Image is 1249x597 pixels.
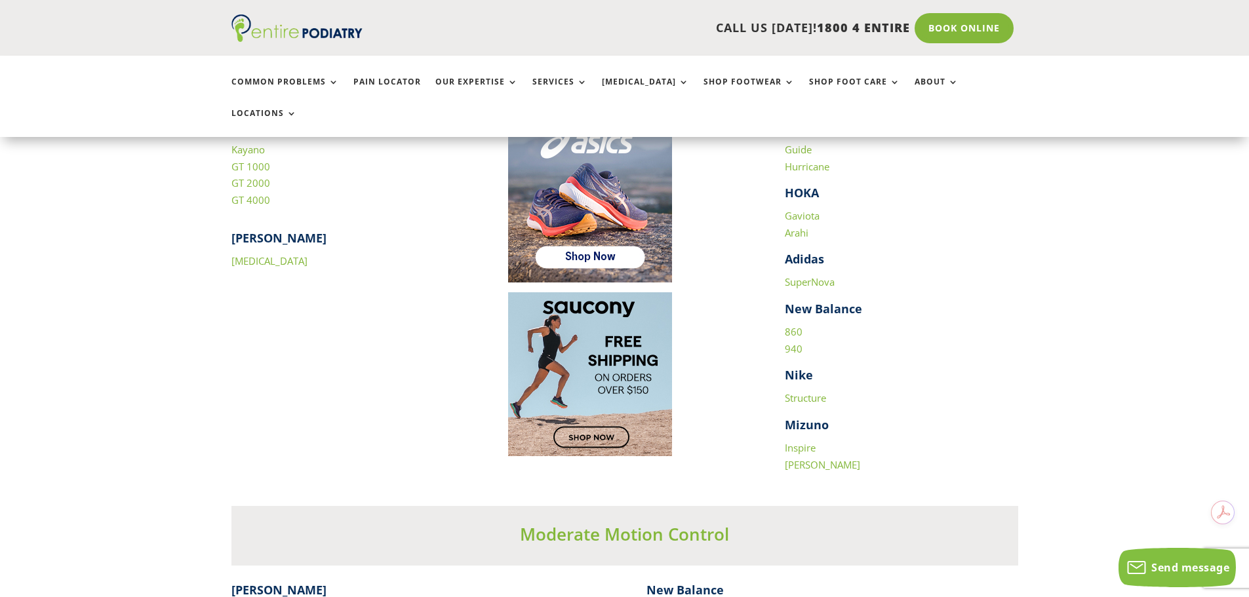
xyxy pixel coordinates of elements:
a: Common Problems [231,77,339,106]
a: Structure [785,391,826,404]
span: 1800 4 ENTIRE [817,20,910,35]
a: 940 [785,342,803,355]
a: Arahi [785,226,808,239]
strong: New Balance [785,301,862,317]
a: 860 [785,325,803,338]
a: Hurricane [785,160,829,173]
button: Send message [1119,548,1236,587]
img: logo (1) [231,14,363,42]
a: Shop Footwear [704,77,795,106]
a: SuperNova [785,275,835,288]
a: Shop Foot Care [809,77,900,106]
a: Gaviota [785,209,820,222]
strong: Adidas [785,251,824,267]
strong: HOKA [785,185,819,201]
a: [MEDICAL_DATA] [231,254,307,267]
a: Guide [785,143,812,156]
a: Our Expertise [435,77,518,106]
p: CALL US [DATE]! [413,20,910,37]
a: Book Online [915,13,1014,43]
h3: Moderate Motion Control [231,522,1018,552]
strong: [PERSON_NAME] [231,230,327,246]
a: About [915,77,959,106]
a: Services [532,77,587,106]
a: Entire Podiatry [231,31,363,45]
a: Inspire [785,441,816,454]
strong: Mizuno [785,417,829,433]
a: [MEDICAL_DATA] [602,77,689,106]
a: GT 2000 [231,176,270,189]
a: GT 1000 [231,160,270,173]
a: Kayano [231,143,265,156]
a: GT 4000 [231,193,270,206]
a: Pain Locator [353,77,421,106]
a: [PERSON_NAME] [785,458,860,471]
strong: Nike [785,367,813,383]
span: Send message [1151,560,1229,575]
a: Locations [231,109,297,137]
